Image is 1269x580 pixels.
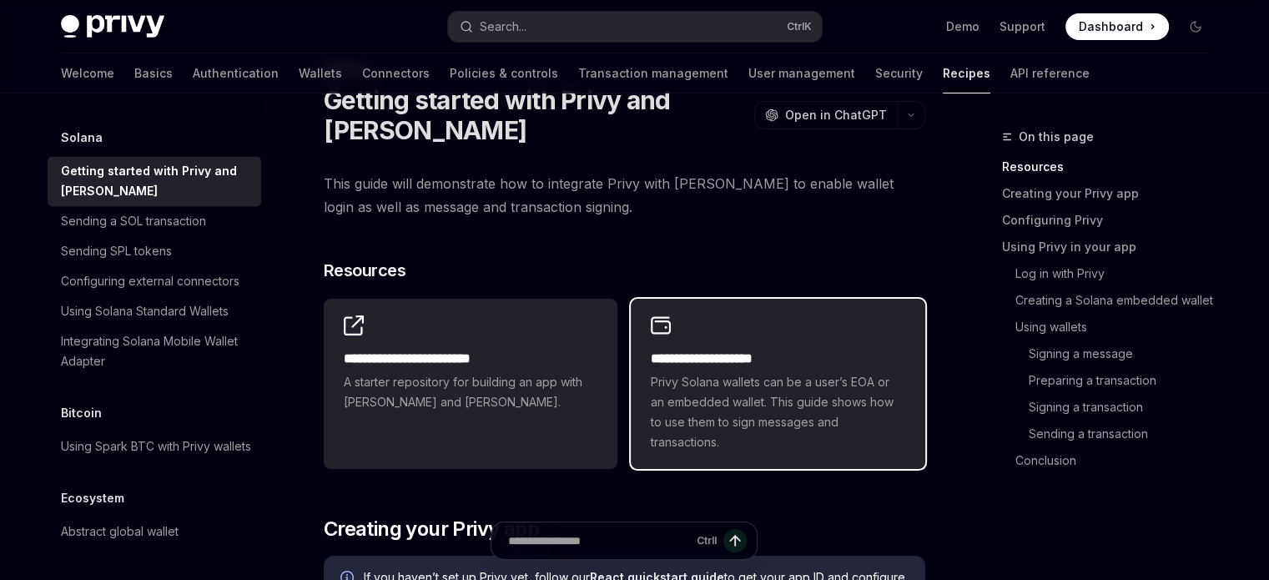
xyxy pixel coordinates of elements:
[134,53,173,93] a: Basics
[1002,234,1222,260] a: Using Privy in your app
[1000,18,1045,35] a: Support
[748,53,855,93] a: User management
[787,20,812,33] span: Ctrl K
[1079,18,1143,35] span: Dashboard
[1065,13,1169,40] a: Dashboard
[48,266,261,296] a: Configuring external connectors
[61,241,172,261] div: Sending SPL tokens
[1002,287,1222,314] a: Creating a Solana embedded wallet
[61,522,179,542] div: Abstract global wallet
[324,516,539,542] span: Creating your Privy app
[61,331,251,371] div: Integrating Solana Mobile Wallet Adapter
[1002,447,1222,474] a: Conclusion
[61,211,206,231] div: Sending a SOL transaction
[48,156,261,206] a: Getting started with Privy and [PERSON_NAME]
[48,517,261,547] a: Abstract global wallet
[651,372,904,452] span: Privy Solana wallets can be a user’s EOA or an embedded wallet. This guide shows how to use them ...
[448,12,822,42] button: Open search
[324,85,748,145] h1: Getting started with Privy and [PERSON_NAME]
[61,403,102,423] h5: Bitcoin
[1002,154,1222,180] a: Resources
[875,53,923,93] a: Security
[1002,367,1222,394] a: Preparing a transaction
[193,53,279,93] a: Authentication
[943,53,990,93] a: Recipes
[48,296,261,326] a: Using Solana Standard Wallets
[344,372,597,412] span: A starter repository for building an app with [PERSON_NAME] and [PERSON_NAME].
[48,206,261,236] a: Sending a SOL transaction
[480,17,526,37] div: Search...
[61,15,164,38] img: dark logo
[299,53,342,93] a: Wallets
[785,107,887,124] span: Open in ChatGPT
[48,236,261,266] a: Sending SPL tokens
[1002,340,1222,367] a: Signing a message
[723,529,747,552] button: Send message
[1019,127,1094,147] span: On this page
[1002,260,1222,287] a: Log in with Privy
[362,53,430,93] a: Connectors
[1002,180,1222,207] a: Creating your Privy app
[61,301,229,321] div: Using Solana Standard Wallets
[1002,394,1222,421] a: Signing a transaction
[324,172,925,219] span: This guide will demonstrate how to integrate Privy with [PERSON_NAME] to enable wallet login as w...
[631,299,924,469] a: **** **** **** *****Privy Solana wallets can be a user’s EOA or an embedded wallet. This guide sh...
[61,488,124,508] h5: Ecosystem
[946,18,979,35] a: Demo
[1002,207,1222,234] a: Configuring Privy
[48,431,261,461] a: Using Spark BTC with Privy wallets
[508,522,690,559] input: Ask a question...
[754,101,897,129] button: Open in ChatGPT
[578,53,728,93] a: Transaction management
[324,259,406,282] span: Resources
[61,128,103,148] h5: Solana
[450,53,558,93] a: Policies & controls
[1002,314,1222,340] a: Using wallets
[1002,421,1222,447] a: Sending a transaction
[61,436,251,456] div: Using Spark BTC with Privy wallets
[61,53,114,93] a: Welcome
[48,326,261,376] a: Integrating Solana Mobile Wallet Adapter
[1010,53,1090,93] a: API reference
[61,161,251,201] div: Getting started with Privy and [PERSON_NAME]
[61,271,239,291] div: Configuring external connectors
[1182,13,1209,40] button: Toggle dark mode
